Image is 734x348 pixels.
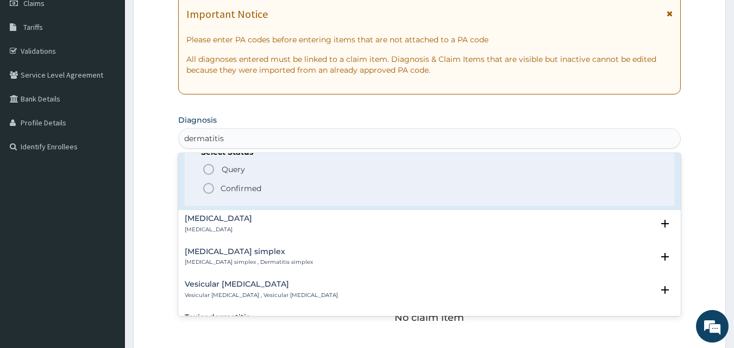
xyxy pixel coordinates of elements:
p: [MEDICAL_DATA] [185,226,252,233]
i: status option query [202,163,215,176]
p: No claim item [394,312,464,323]
p: [MEDICAL_DATA] simplex , Dermatitis simplex [185,258,313,266]
div: Minimize live chat window [178,5,204,31]
span: Query [222,164,245,175]
img: d_794563401_company_1708531726252_794563401 [20,54,44,81]
p: Please enter PA codes before entering items that are not attached to a PA code [186,34,673,45]
h4: [MEDICAL_DATA] simplex [185,248,313,256]
h4: Vesicular [MEDICAL_DATA] [185,280,338,288]
i: status option filled [202,182,215,195]
textarea: Type your message and hit 'Enter' [5,232,207,270]
span: Tariffs [23,22,43,32]
span: We're online! [63,105,150,214]
h1: Important Notice [186,8,268,20]
div: Chat with us now [57,61,183,75]
p: Vesicular [MEDICAL_DATA] , Vesicular [MEDICAL_DATA] [185,292,338,299]
i: open select status [658,283,672,296]
i: open select status [658,250,672,263]
h6: Select Status [201,148,658,156]
label: Diagnosis [178,115,217,125]
p: All diagnoses entered must be linked to a claim item. Diagnosis & Claim Items that are visible bu... [186,54,673,75]
h4: Toxicodermatitis [185,313,279,321]
i: open select status [658,217,672,230]
h4: [MEDICAL_DATA] [185,214,252,223]
p: Confirmed [221,183,261,194]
